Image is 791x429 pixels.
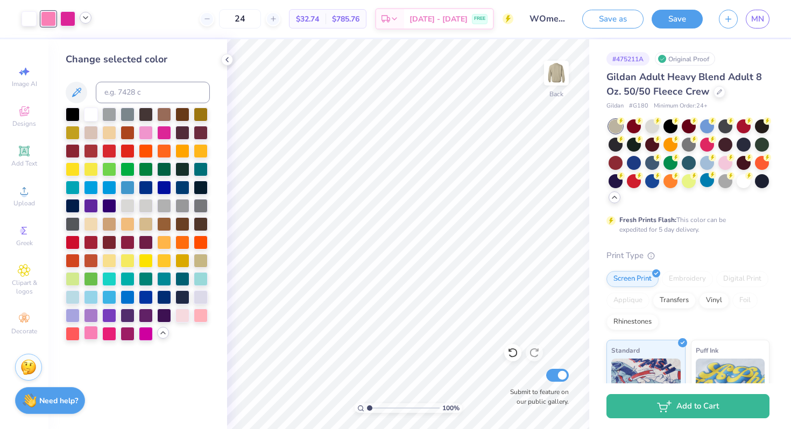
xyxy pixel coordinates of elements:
span: Greek [16,239,33,247]
button: Add to Cart [606,394,769,418]
input: Untitled Design [521,8,574,30]
span: Add Text [11,159,37,168]
button: Save [652,10,703,28]
img: Back [546,62,567,84]
span: Clipart & logos [5,278,43,296]
span: $785.76 [332,13,359,25]
div: Embroidery [662,271,713,287]
span: Standard [611,345,640,356]
span: Minimum Order: 24 + [654,102,708,111]
div: Applique [606,292,649,309]
input: e.g. 7428 c [96,82,210,103]
div: Foil [732,292,758,309]
span: Designs [12,119,36,128]
span: Upload [13,199,35,208]
a: MN [746,10,769,28]
div: Digital Print [716,271,768,287]
button: Save as [582,10,644,28]
div: Screen Print [606,271,659,287]
div: Transfers [653,292,696,309]
span: Puff Ink [696,345,718,356]
input: – – [219,9,261,28]
span: FREE [474,15,485,23]
span: Gildan [606,102,624,111]
img: Puff Ink [696,359,765,412]
div: Change selected color [66,52,210,67]
span: Image AI [12,80,37,88]
label: Submit to feature on our public gallery. [504,387,569,406]
div: This color can be expedited for 5 day delivery. [619,215,752,234]
div: Back [549,89,563,99]
span: $32.74 [296,13,319,25]
strong: Fresh Prints Flash: [619,216,676,224]
div: Rhinestones [606,314,659,330]
div: Print Type [606,249,769,262]
span: # G180 [629,102,648,111]
span: Decorate [11,327,37,335]
span: MN [751,13,764,25]
span: [DATE] - [DATE] [409,13,468,25]
span: 100 % [442,403,460,413]
span: Gildan Adult Heavy Blend Adult 8 Oz. 50/50 Fleece Crew [606,70,762,98]
strong: Need help? [39,396,78,406]
img: Standard [611,359,681,412]
div: Original Proof [655,52,715,66]
div: Vinyl [699,292,729,309]
div: # 475211A [606,52,649,66]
